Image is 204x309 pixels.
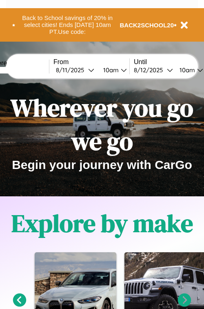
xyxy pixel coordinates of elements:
label: From [53,58,129,66]
div: 8 / 12 / 2025 [134,66,167,74]
button: 10am [97,66,129,74]
h1: Explore by make [11,207,193,240]
button: 8/11/2025 [53,66,97,74]
div: 10am [175,66,197,74]
div: 10am [99,66,121,74]
b: BACK2SCHOOL20 [120,22,174,29]
button: Back to School savings of 20% in select cities! Ends [DATE] 10am PT.Use code: [15,12,120,38]
div: 8 / 11 / 2025 [56,66,88,74]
